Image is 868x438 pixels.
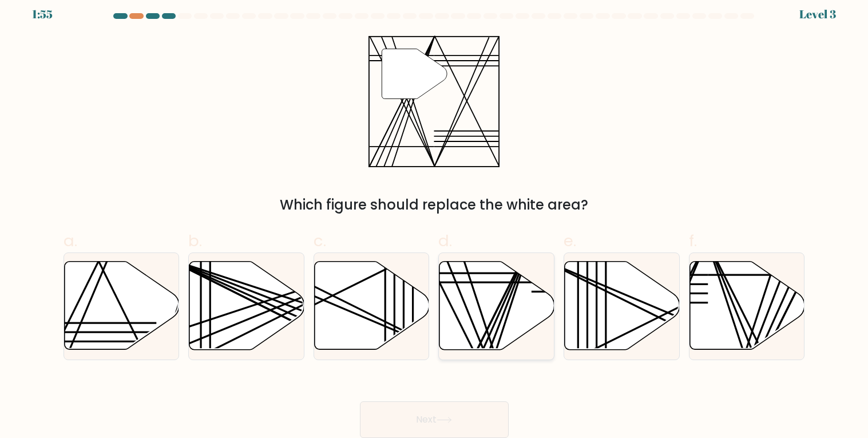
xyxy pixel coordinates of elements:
button: Next [360,401,509,438]
span: e. [564,230,576,252]
div: 1:55 [32,6,53,23]
span: c. [314,230,326,252]
span: b. [188,230,202,252]
div: Level 3 [799,6,836,23]
div: Which figure should replace the white area? [70,195,798,215]
span: d. [438,230,452,252]
g: " [382,49,447,98]
span: f. [689,230,697,252]
span: a. [64,230,77,252]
